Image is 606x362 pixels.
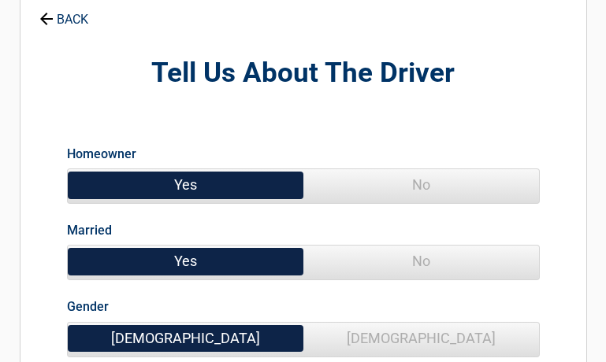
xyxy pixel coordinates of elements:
[67,220,112,241] label: Married
[68,169,303,201] span: Yes
[67,296,109,317] label: Gender
[68,246,303,277] span: Yes
[68,323,303,354] span: [DEMOGRAPHIC_DATA]
[67,143,136,164] label: Homeowner
[303,246,539,277] span: No
[28,55,578,92] h2: Tell Us About The Driver
[303,169,539,201] span: No
[303,323,539,354] span: [DEMOGRAPHIC_DATA]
